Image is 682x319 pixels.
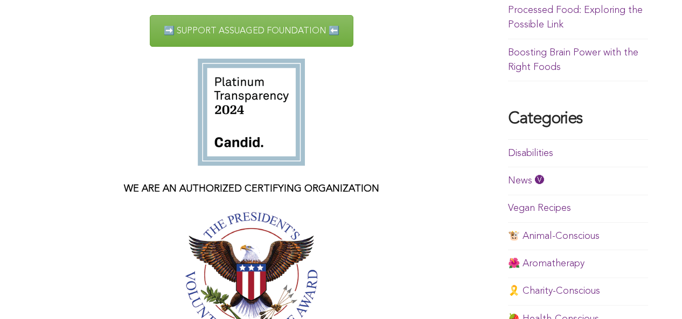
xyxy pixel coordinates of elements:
[150,15,353,47] a: ➡️ SUPPORT ASSUAGED FOUNDATION ⬅️
[508,259,584,268] a: 🌺 Aromatherapy
[508,231,600,241] a: 🐮 Animal-Conscious
[508,48,638,72] a: Boosting Brain Power with the Right Foods
[508,110,648,129] h4: Categories
[198,59,305,166] img: candid-seal-platinum-2024
[34,180,469,197] p: WE ARE AN AUTHORIZED CERTIFYING ORGANIZATION
[508,148,553,158] a: Disabilities
[508,286,600,296] a: 🎗️ Charity-Conscious
[508,176,545,186] a: News 🅥
[508,203,571,213] a: Vegan Recipes
[628,267,682,319] iframe: Chat Widget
